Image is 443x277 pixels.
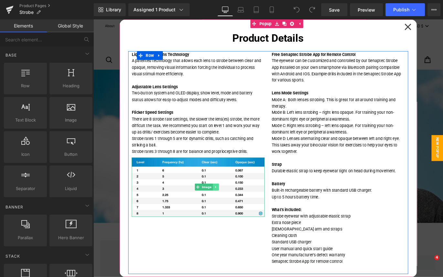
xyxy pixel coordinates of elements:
[43,79,192,94] p: Two-button system and OLED display, show level, mode and battery status allows for easy-to-adjust...
[378,129,391,158] span: New Popup
[199,210,233,216] b: What’s included:
[43,108,192,130] p: There are 8 strobe rate settings, the slower the lens(es) strobe, the more difficult the task. We...
[199,43,348,72] p: The eyewear can be customized and controlled by our Senaptec Strobe App installed on your own sma...
[199,37,293,42] b: Free Senaptec Strobe App for Remote Control
[385,3,425,16] button: Publish
[43,102,90,107] b: Flicker Speed Settings
[5,52,17,58] span: Base
[43,73,95,78] b: Adjustable Lens Settings
[19,3,94,8] a: Product Pages
[199,267,348,274] p: Senaptec Strobe App for remote control
[51,185,90,192] span: Liquid
[51,82,90,89] span: Heading
[199,188,348,195] p: Built-in rechargeable battery with standard USB charger.
[248,3,264,16] a: Tablet
[43,130,192,144] p: Strobe rates 1 through 5 are for dynamic drills, such as catching and striking a ball.
[199,160,211,165] b: Strap
[434,255,439,260] span: 4
[6,82,45,89] span: Row
[6,234,45,241] span: Parallax
[199,231,348,238] p: [DEMOGRAPHIC_DATA] arm and straps
[421,255,437,271] iframe: Intercom live chat
[43,65,192,72] p: ‍
[47,19,94,32] a: Global Style
[6,151,45,158] span: Icon
[290,3,303,16] button: Undo
[199,80,240,85] b: ‍Lens Mode Settings
[43,144,192,151] p: Strobe rates 3 through 8 are for balance and proprioceptive drills.
[199,130,348,151] p: Mode D: Lenses alternating clear and opaque between left and right eye. This takes away your bino...
[199,246,348,253] p: Standard USB charger
[43,13,348,29] h1: Product Details
[6,185,45,192] span: Separator
[199,260,348,267] p: One year manufacturer’s defect warranty
[393,7,409,12] span: Publish
[427,3,440,16] button: More
[133,184,140,192] a: Expand / Collapse
[358,6,375,13] span: Preview
[57,36,69,45] span: Row
[120,184,133,192] span: Image
[199,195,348,202] p: Up to 5 hours battery time.
[199,217,348,224] p: Strobe eyewear with adjustable elastic strap
[217,3,233,16] a: Desktop
[306,3,319,16] button: Redo
[199,253,348,260] p: User manual and quick start guide
[51,117,90,123] span: Image
[43,43,192,65] p: A patented technology that allows each lens to strobe between clear and opaque, removing visual i...
[264,3,280,16] a: Mobile
[19,10,34,15] span: Strobe
[199,224,348,231] p: Extra nose piece
[6,117,45,123] span: Text Block
[94,3,126,16] a: New Library
[199,115,348,130] p: Mode C: Right lens strobing – left lens opaque. For training your non-dominant left eye or periph...
[51,151,90,158] span: Button
[133,6,185,13] div: Assigned 1 Product
[233,3,248,16] a: Laptop
[199,181,215,186] b: Battery
[199,166,348,173] p: Durable elastic strap to keep eyewear tight on head during movement.
[106,7,121,13] span: Library
[199,238,348,245] p: Cleaning cloth
[5,253,21,259] span: Stack
[329,6,340,13] span: Save
[51,234,90,241] span: Hero Banner
[69,36,78,45] a: Expand / Collapse
[43,37,107,42] b: Liquid Crystal Lens Technology
[5,204,24,210] span: Banner
[199,101,348,115] p: Mode B: Left lens strobing – right lens opaque. For training your non-dominant right eye or perip...
[199,86,348,101] p: Mode A: Both lenses strobing. This is great for all around training and therapy.
[350,3,383,16] a: Preview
